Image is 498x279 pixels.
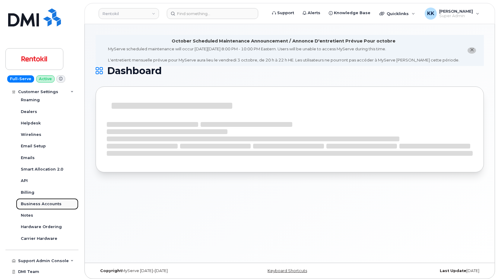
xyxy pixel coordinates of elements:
span: Dashboard [107,66,162,75]
a: Keyboard Shortcuts [268,268,307,273]
div: MyServe [DATE]–[DATE] [96,268,225,273]
strong: Copyright [100,268,122,273]
button: close notification [468,47,476,54]
iframe: Messenger Launcher [472,253,493,274]
strong: Last Update [440,268,466,273]
div: [DATE] [354,268,484,273]
div: MyServe scheduled maintenance will occur [DATE][DATE] 8:00 PM - 10:00 PM Eastern. Users will be u... [108,46,459,63]
div: October Scheduled Maintenance Announcement / Annonce D'entretient Prévue Pour octobre [172,38,395,44]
